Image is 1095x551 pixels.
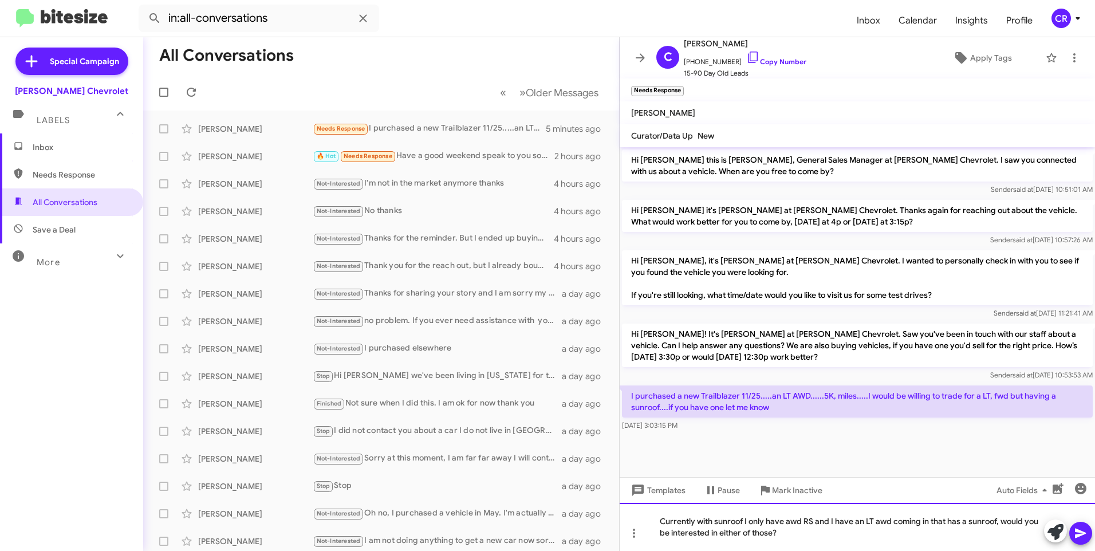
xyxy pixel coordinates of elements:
span: Auto Fields [996,480,1051,501]
span: 15-90 Day Old Leads [684,68,806,79]
span: said at [1013,185,1033,194]
div: Thanks for sharing your story and I am sorry my service department let you down . I respect your ... [313,287,562,300]
span: Inbox [33,141,130,153]
div: a day ago [562,371,610,382]
span: Sender [DATE] 10:51:01 AM [991,185,1093,194]
span: « [500,85,506,100]
button: CR [1042,9,1082,28]
div: [PERSON_NAME] Chevrolet [15,85,128,97]
div: a day ago [562,288,610,300]
div: CR [1051,9,1071,28]
div: [PERSON_NAME] [198,233,313,245]
div: [PERSON_NAME] [198,288,313,300]
div: Currently with sunroof I only have awd RS and I have an LT awd coming in that has a sunroof, woul... [620,503,1095,551]
span: [DATE] 3:03:15 PM [622,421,678,430]
a: Inbox [848,4,889,37]
span: Pause [718,480,740,501]
div: a day ago [562,536,610,547]
div: Have a good weekend speak to you soon [313,149,554,163]
div: [PERSON_NAME] [198,371,313,382]
span: Not-Interested [317,180,361,187]
div: [PERSON_NAME] [198,536,313,547]
div: a day ago [562,426,610,437]
span: Sender [DATE] 10:57:26 AM [990,235,1093,244]
span: Save a Deal [33,224,76,235]
div: I purchased a new Trailblazer 11/25.....an LT AWD......5K, miles.....I would be willing to trade ... [313,122,546,135]
div: 4 hours ago [554,178,610,190]
div: a day ago [562,481,610,492]
div: [PERSON_NAME] [198,316,313,327]
span: Special Campaign [50,56,119,67]
span: Stop [317,372,330,380]
span: Not-Interested [317,537,361,545]
button: Auto Fields [987,480,1061,501]
div: 5 minutes ago [546,123,610,135]
div: no problem. If you ever need assistance with your next purchase just feel free to text, call or e... [313,314,562,328]
div: a day ago [562,398,610,410]
div: [PERSON_NAME] [198,178,313,190]
div: I'm not in the market anymore thanks [313,177,554,190]
span: Mark Inactive [772,480,822,501]
span: Not-Interested [317,317,361,325]
span: Calendar [889,4,946,37]
span: Not-Interested [317,345,361,352]
button: Templates [620,480,695,501]
div: Thank you for the reach out, but I already bought a new available Dodge ram thank you [313,259,554,273]
input: Search [139,5,379,32]
span: Sender [DATE] 10:53:53 AM [990,371,1093,379]
span: Not-Interested [317,455,361,462]
div: 2 hours ago [554,151,610,162]
span: Not-Interested [317,290,361,297]
div: I did not contact you about a car I do not live in [GEOGRAPHIC_DATA] anymore please stop texting ... [313,424,562,438]
div: [PERSON_NAME] [198,261,313,272]
div: [PERSON_NAME] [198,426,313,437]
span: Needs Response [317,125,365,132]
div: I purchased elsewhere [313,342,562,355]
span: Apply Tags [970,48,1012,68]
nav: Page navigation example [494,81,605,104]
span: Needs Response [344,152,392,160]
p: Hi [PERSON_NAME] it's [PERSON_NAME] at [PERSON_NAME] Chevrolet. Thanks again for reaching out abo... [622,200,1093,232]
span: [PERSON_NAME] [631,108,695,118]
span: More [37,257,60,267]
div: [PERSON_NAME] [198,123,313,135]
div: Stop [313,479,562,493]
span: All Conversations [33,196,97,208]
div: 4 hours ago [554,261,610,272]
span: Curator/Data Up [631,131,693,141]
span: C [664,48,672,66]
div: [PERSON_NAME] [198,453,313,465]
p: Hi [PERSON_NAME] this is [PERSON_NAME], General Sales Manager at [PERSON_NAME] Chevrolet. I saw y... [622,149,1093,182]
div: [PERSON_NAME] [198,343,313,355]
span: Labels [37,115,70,125]
div: Not sure when I did this. I am ok for now thank you [313,397,562,410]
span: Templates [629,480,686,501]
div: a day ago [562,316,610,327]
div: Sorry at this moment, I am far far away I will contact you when I be back [313,452,562,465]
span: New [698,131,714,141]
span: Not-Interested [317,510,361,517]
p: Hi [PERSON_NAME], it's [PERSON_NAME] at [PERSON_NAME] Chevrolet. I wanted to personally check in ... [622,250,1093,305]
div: Thanks for the reminder. But I ended up buying my leased Cherokee from Dover Dodge. 😃 [313,232,554,245]
a: Copy Number [746,57,806,66]
h1: All Conversations [159,46,294,65]
button: Previous [493,81,513,104]
span: Older Messages [526,86,598,99]
span: Not-Interested [317,207,361,215]
a: Profile [997,4,1042,37]
div: a day ago [562,343,610,355]
div: 4 hours ago [554,206,610,217]
div: [PERSON_NAME] [198,508,313,519]
button: Mark Inactive [749,480,832,501]
div: a day ago [562,508,610,519]
button: Next [513,81,605,104]
a: Insights [946,4,997,37]
div: Oh no, I purchased a vehicle in May. I'm actually good to go. I'm not sure what you received, but... [313,507,562,520]
div: [PERSON_NAME] [198,206,313,217]
span: Not-Interested [317,262,361,270]
span: Finished [317,400,342,407]
button: Pause [695,480,749,501]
